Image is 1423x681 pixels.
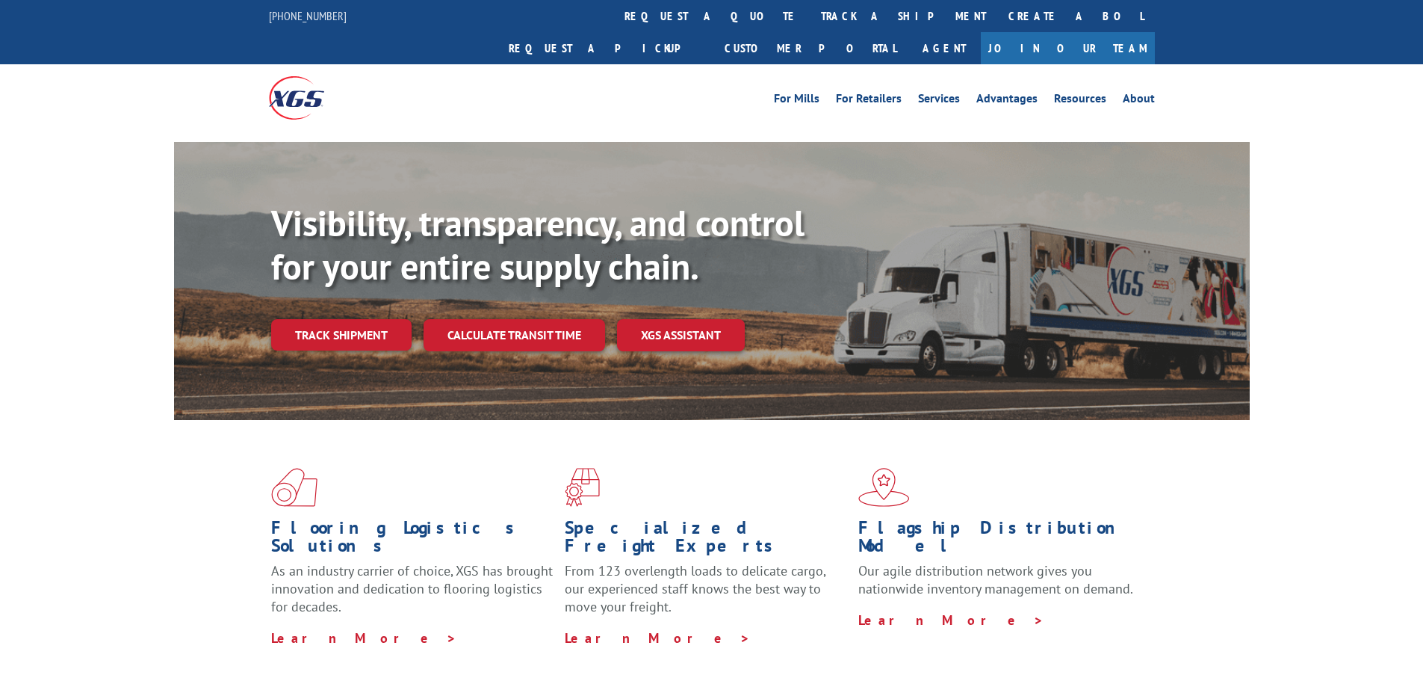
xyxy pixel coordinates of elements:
a: Request a pickup [497,32,713,64]
h1: Flagship Distribution Model [858,519,1141,562]
img: xgs-icon-total-supply-chain-intelligence-red [271,468,317,507]
h1: Flooring Logistics Solutions [271,519,554,562]
img: xgs-icon-focused-on-flooring-red [565,468,600,507]
a: XGS ASSISTANT [617,319,745,351]
a: Agent [908,32,981,64]
a: [PHONE_NUMBER] [269,8,347,23]
a: Join Our Team [981,32,1155,64]
a: For Mills [774,93,819,109]
span: As an industry carrier of choice, XGS has brought innovation and dedication to flooring logistics... [271,562,553,615]
a: About [1123,93,1155,109]
a: For Retailers [836,93,902,109]
a: Track shipment [271,319,412,351]
a: Calculate transit time [424,319,605,351]
a: Services [918,93,960,109]
a: Learn More > [271,629,457,647]
a: Learn More > [565,629,751,647]
span: Our agile distribution network gives you nationwide inventory management on demand. [858,562,1133,597]
a: Learn More > [858,611,1044,629]
p: From 123 overlength loads to delicate cargo, our experienced staff knows the best way to move you... [565,562,847,629]
a: Resources [1054,93,1106,109]
a: Advantages [976,93,1038,109]
h1: Specialized Freight Experts [565,519,847,562]
img: xgs-icon-flagship-distribution-model-red [858,468,910,507]
b: Visibility, transparency, and control for your entire supply chain. [271,200,804,289]
a: Customer Portal [713,32,908,64]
